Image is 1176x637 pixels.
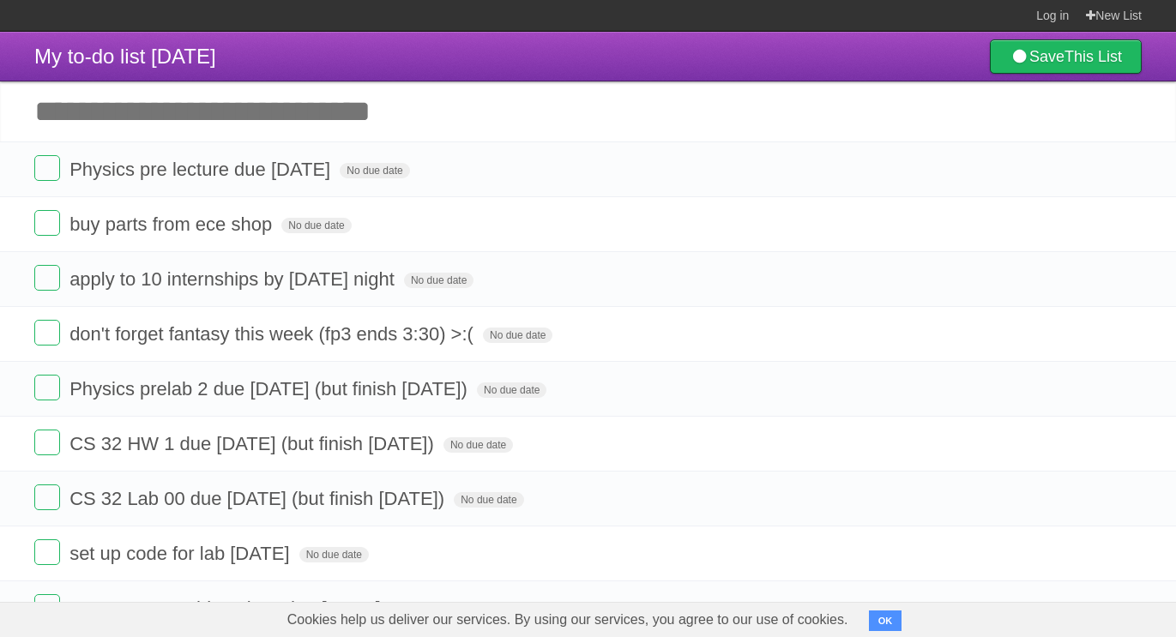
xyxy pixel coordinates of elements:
span: ECU state machine chart due [DATE] [69,598,385,619]
label: Done [34,375,60,400]
b: This List [1064,48,1122,65]
label: Done [34,484,60,510]
span: Physics pre lecture due [DATE] [69,159,335,180]
span: CS 32 Lab 00 due [DATE] (but finish [DATE]) [69,488,449,509]
span: No due date [299,547,369,562]
span: No due date [483,328,552,343]
span: No due date [404,273,473,288]
label: Done [34,320,60,346]
label: Done [34,155,60,181]
span: buy parts from ece shop [69,213,276,235]
a: SaveThis List [990,39,1142,74]
span: don't forget fantasy this week (fp3 ends 3:30) >:( [69,323,478,345]
span: No due date [281,218,351,233]
label: Done [34,430,60,455]
span: No due date [443,437,513,453]
span: My to-do list [DATE] [34,45,216,68]
span: set up code for lab [DATE] [69,543,293,564]
span: No due date [454,492,523,508]
span: No due date [340,163,409,178]
span: Cookies help us deliver our services. By using our services, you agree to our use of cookies. [270,603,865,637]
span: No due date [477,382,546,398]
label: Done [34,594,60,620]
label: Done [34,265,60,291]
label: Done [34,539,60,565]
span: CS 32 HW 1 due [DATE] (but finish [DATE]) [69,433,438,454]
button: OK [869,610,902,631]
span: apply to 10 internships by [DATE] night [69,268,399,290]
label: Done [34,210,60,236]
span: Physics prelab 2 due [DATE] (but finish [DATE]) [69,378,472,400]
